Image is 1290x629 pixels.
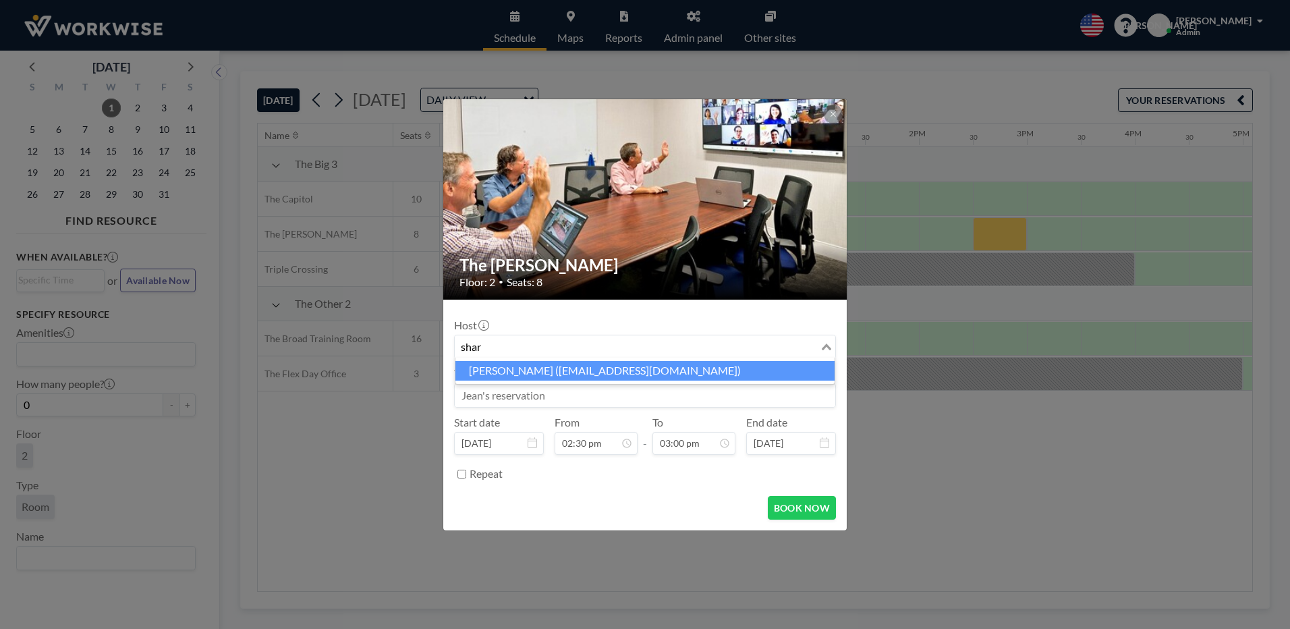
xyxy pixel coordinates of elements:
div: Search for option [455,335,835,358]
span: Seats: 8 [507,275,542,289]
span: • [499,277,503,287]
label: Host [454,319,488,332]
li: [PERSON_NAME] ([EMAIL_ADDRESS][DOMAIN_NAME]) [455,361,835,381]
label: Start date [454,416,500,429]
label: Repeat [470,467,503,481]
label: From [555,416,580,429]
span: Floor: 2 [459,275,495,289]
label: End date [746,416,787,429]
label: To [652,416,663,429]
label: Title [454,367,486,381]
span: - [643,420,647,450]
img: 537.jpg [443,47,848,351]
input: Jean's reservation [455,384,835,407]
input: Search for option [456,338,818,356]
h2: The [PERSON_NAME] [459,255,832,275]
button: BOOK NOW [768,496,836,520]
